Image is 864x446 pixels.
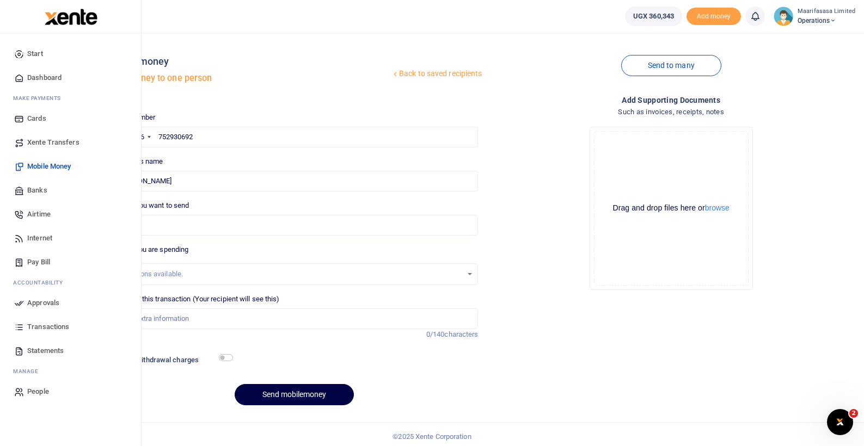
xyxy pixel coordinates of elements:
[798,7,855,16] small: Maarifasasa Limited
[110,200,189,211] label: Amount you want to send
[19,367,39,375] span: anage
[110,308,479,329] input: Enter extra information
[487,94,855,106] h4: Add supporting Documents
[590,127,753,290] div: File Uploader
[118,269,463,280] div: No options available.
[27,137,79,148] span: Xente Transfers
[106,73,391,84] h5: Send money to one person
[19,94,61,102] span: ake Payments
[9,274,132,291] li: Ac
[687,8,741,26] li: Toup your wallet
[27,321,69,332] span: Transactions
[27,298,59,308] span: Approvals
[110,294,280,305] label: Memo for this transaction (Your recipient will see this)
[621,55,721,76] a: Send to many
[798,16,855,26] span: Operations
[687,11,741,20] a: Add money
[9,66,132,90] a: Dashboard
[426,330,445,338] span: 0/140
[27,113,46,124] span: Cards
[110,127,479,147] input: Enter phone number
[21,278,63,287] span: countability
[27,161,71,172] span: Mobile Money
[27,233,52,244] span: Internet
[9,178,132,202] a: Banks
[27,48,43,59] span: Start
[444,330,478,338] span: characters
[625,7,682,26] a: UGX 360,343
[9,339,132,363] a: Statements
[235,384,354,405] button: Send mobilemoney
[44,12,97,20] a: logo-small logo-large logo-large
[9,131,132,154] a: Xente Transfers
[687,8,741,26] span: Add money
[27,345,64,356] span: Statements
[27,386,49,397] span: People
[487,106,855,118] h4: Such as invoices, receipts, notes
[27,209,51,220] span: Airtime
[9,42,132,66] a: Start
[9,154,132,178] a: Mobile Money
[705,204,730,212] button: browse
[27,72,62,83] span: Dashboard
[9,107,132,131] a: Cards
[110,215,479,236] input: UGX
[9,250,132,274] a: Pay Bill
[110,244,188,255] label: Reason you are spending
[45,9,97,25] img: logo-large
[9,363,132,380] li: M
[9,380,132,404] a: People
[27,185,47,196] span: Banks
[827,409,853,435] iframe: Intercom live chat
[9,90,132,107] li: M
[774,7,793,26] img: profile-user
[106,55,391,67] h4: Mobile money
[27,257,50,268] span: Pay Bill
[621,7,687,26] li: Wallet ballance
[391,64,483,84] a: Back to saved recipients
[9,226,132,250] a: Internet
[633,11,674,22] span: UGX 360,343
[9,291,132,315] a: Approvals
[110,171,479,191] input: MTN & Airtel numbers are validated
[9,315,132,339] a: Transactions
[595,203,748,213] div: Drag and drop files here or
[774,7,855,26] a: profile-user Maarifasasa Limited Operations
[849,409,858,418] span: 2
[9,202,132,226] a: Airtime
[111,356,228,364] h6: Include withdrawal charges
